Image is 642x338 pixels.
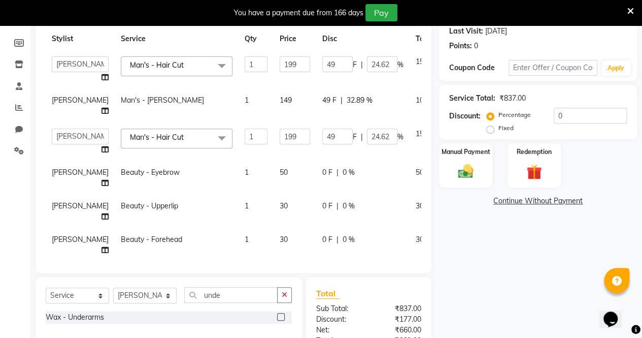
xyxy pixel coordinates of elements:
[336,167,339,178] span: |
[599,297,632,328] iframe: chat widget
[52,168,109,177] span: [PERSON_NAME]
[361,132,363,142] span: |
[397,59,403,70] span: %
[322,95,336,106] span: 49 F
[517,147,552,157] label: Redemption
[130,60,184,70] span: Man's - Hair Cut
[245,168,249,177] span: 1
[416,201,424,210] span: 30
[239,27,274,50] th: Qty
[115,27,239,50] th: Service
[245,96,249,105] span: 1
[485,26,507,37] div: [DATE]
[184,287,278,303] input: Search or Scan
[449,111,481,121] div: Discount:
[341,95,343,106] span: |
[416,57,428,66] span: 150
[449,93,495,104] div: Service Total:
[347,95,373,106] span: 32.89 %
[184,60,188,70] a: x
[316,288,340,299] span: Total
[274,27,316,50] th: Price
[280,96,292,105] span: 149
[499,93,526,104] div: ₹837.00
[416,168,424,177] span: 50
[343,234,355,245] span: 0 %
[336,201,339,211] span: |
[343,201,355,211] span: 0 %
[309,314,369,325] div: Discount:
[442,147,490,157] label: Manual Payment
[449,26,483,37] div: Last Visit:
[316,27,410,50] th: Disc
[245,235,249,244] span: 1
[121,201,178,210] span: Beauty - Upperlip
[184,133,188,142] a: x
[353,59,357,70] span: F
[368,303,429,314] div: ₹837.00
[522,163,547,181] img: _gift.svg
[416,235,424,244] span: 30
[368,314,429,325] div: ₹177.00
[52,201,109,210] span: [PERSON_NAME]
[410,27,439,50] th: Total
[336,234,339,245] span: |
[441,196,635,206] a: Continue Without Payment
[280,201,288,210] span: 30
[309,303,369,314] div: Sub Total:
[343,167,355,178] span: 0 %
[509,60,597,76] input: Enter Offer / Coupon Code
[449,41,472,51] div: Points:
[130,133,184,142] span: Man's - Hair Cut
[322,234,332,245] span: 0 F
[245,201,249,210] span: 1
[280,235,288,244] span: 30
[368,325,429,335] div: ₹660.00
[234,8,363,18] div: You have a payment due from 166 days
[453,163,478,180] img: _cash.svg
[52,235,109,244] span: [PERSON_NAME]
[498,124,514,133] label: Fixed
[397,132,403,142] span: %
[46,312,104,323] div: Wax - Underarms
[361,59,363,70] span: |
[322,201,332,211] span: 0 F
[52,96,109,105] span: [PERSON_NAME]
[121,96,204,105] span: Man's - [PERSON_NAME]
[309,325,369,335] div: Net:
[449,63,509,73] div: Coupon Code
[121,235,182,244] span: Beauty - Forehead
[474,41,478,51] div: 0
[353,132,357,142] span: F
[46,27,115,50] th: Stylist
[601,60,630,76] button: Apply
[416,96,428,105] span: 100
[121,168,180,177] span: Beauty - Eyebrow
[416,129,428,138] span: 150
[498,110,531,119] label: Percentage
[280,168,288,177] span: 50
[365,4,397,21] button: Pay
[322,167,332,178] span: 0 F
